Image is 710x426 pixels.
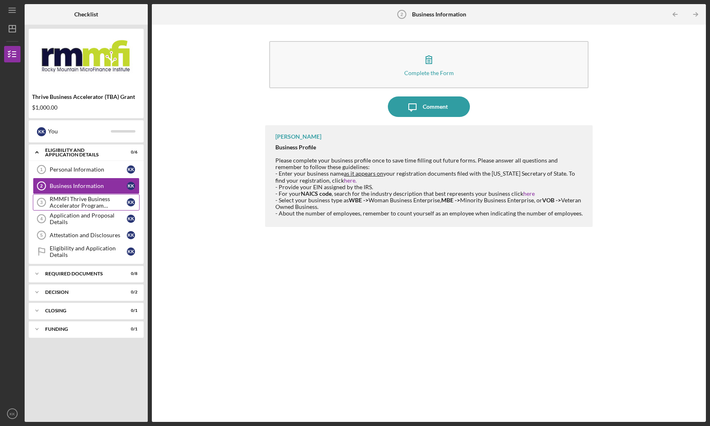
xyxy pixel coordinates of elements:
[401,12,403,17] tspan: 2
[45,148,117,157] div: Eligibility and Application Details
[301,190,332,197] strong: NAICS code
[33,227,140,243] a: 5Attestation and DisclosuresKK
[33,161,140,178] a: 1Personal InformationKK
[344,170,383,177] span: as it appears on
[45,290,117,295] div: DECISION
[127,198,135,206] div: K K
[127,215,135,223] div: K K
[423,96,448,117] div: Comment
[123,308,137,313] div: 0 / 1
[269,41,589,88] button: Complete the Form
[404,70,454,76] div: Complete the Form
[523,190,535,197] a: here
[10,412,15,416] text: KK
[123,271,137,276] div: 0 / 8
[40,183,43,188] tspan: 2
[45,308,117,313] div: CLOSING
[127,182,135,190] div: K K
[123,150,137,155] div: 0 / 6
[74,11,98,18] b: Checklist
[45,327,117,332] div: Funding
[542,197,561,204] strong: VOB ->
[275,197,584,210] div: - Select your business type as Woman Business Enterprise, Minority Business Enterprise, or Vetera...
[388,96,470,117] button: Comment
[441,197,460,204] strong: MBE ->
[275,210,584,217] div: - About the number of employees, remember to count yourself as an employee when indicating the nu...
[127,247,135,256] div: K K
[40,233,43,238] tspan: 5
[48,124,111,138] div: You
[33,178,140,194] a: 2Business InformationKK
[32,104,140,111] div: $1,000.00
[123,327,137,332] div: 0 / 1
[33,243,140,260] a: Eligibility and Application DetailsKK
[50,166,127,173] div: Personal Information
[127,231,135,239] div: K K
[40,200,43,205] tspan: 3
[40,216,43,221] tspan: 4
[45,271,117,276] div: REQUIRED DOCUMENTS
[33,211,140,227] a: 4Application and Proposal DetailsKK
[412,11,466,18] b: Business Information
[275,184,584,190] div: - Provide your EIN assigned by the IRS.
[50,232,127,238] div: Attestation and Disclosures
[275,190,584,197] div: - For your , search for the industry description that best represents your business click
[50,183,127,189] div: Business Information
[275,157,584,170] div: Please complete your business profile once to save time filling out future forms. Please answer a...
[40,167,43,172] tspan: 1
[275,133,321,140] div: [PERSON_NAME]
[275,170,584,183] div: - Enter your business name your registration documents filed with the [US_STATE] Secretary of Sta...
[127,165,135,174] div: K K
[344,177,357,184] a: here.
[4,405,21,422] button: KK
[123,290,137,295] div: 0 / 2
[275,144,316,151] strong: Business Profile
[349,197,369,204] strong: WBE ->
[37,127,46,136] div: K K
[29,33,144,82] img: Product logo
[50,196,127,209] div: RMMFI Thrive Business Accelerator Program Participation
[50,245,127,258] div: Eligibility and Application Details
[50,212,127,225] div: Application and Proposal Details
[33,194,140,211] a: 3RMMFI Thrive Business Accelerator Program ParticipationKK
[32,94,140,100] div: Thrive Business Accelerator (TBA) Grant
